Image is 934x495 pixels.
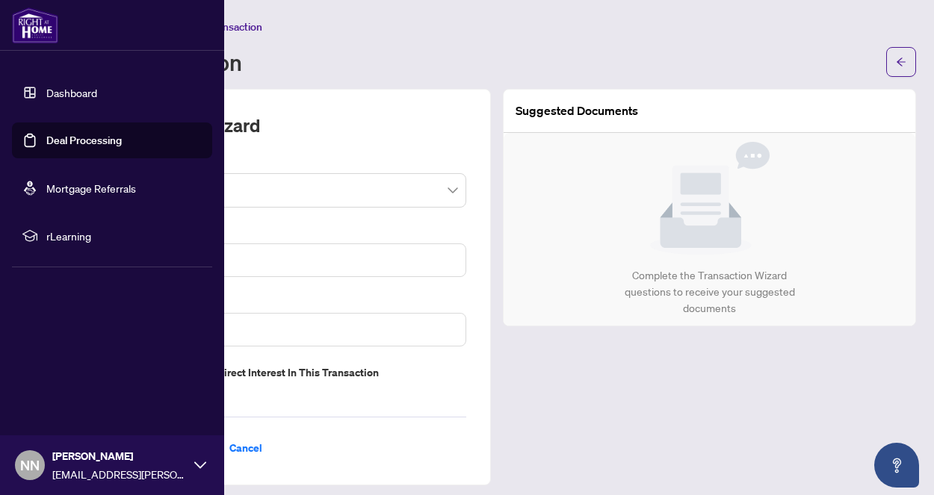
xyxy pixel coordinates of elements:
[608,267,811,317] div: Complete the Transaction Wizard questions to receive your suggested documents
[102,155,466,172] label: Transaction Type
[874,443,919,488] button: Open asap
[102,225,466,242] label: MLS ID
[217,435,274,461] button: Cancel
[650,142,770,255] img: Null State Icon
[46,134,122,147] a: Deal Processing
[46,86,97,99] a: Dashboard
[46,228,202,244] span: rLearning
[516,102,638,120] article: Suggested Documents
[12,7,58,43] img: logo
[896,57,906,67] span: arrow-left
[52,448,187,464] span: [PERSON_NAME]
[186,20,262,34] span: Add Transaction
[102,295,466,311] label: Property Address
[229,436,262,460] span: Cancel
[52,466,187,482] span: [EMAIL_ADDRESS][PERSON_NAME][DOMAIN_NAME]
[20,455,40,476] span: NN
[102,364,466,381] label: Do you have direct or indirect interest in this transaction
[46,181,136,195] a: Mortgage Referrals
